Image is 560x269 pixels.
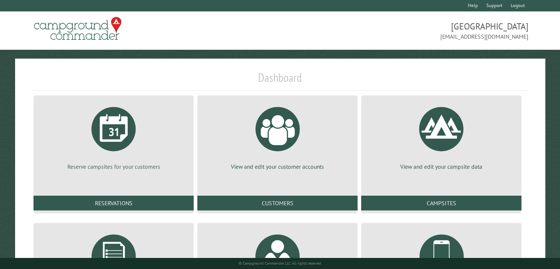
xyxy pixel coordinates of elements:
a: View and edit your customer accounts [206,101,349,171]
a: Reserve campsites for your customers [42,101,185,171]
h1: Dashboard [32,70,528,91]
a: Campsites [361,196,521,210]
span: [GEOGRAPHIC_DATA] [EMAIL_ADDRESS][DOMAIN_NAME] [280,20,528,41]
small: © Campground Commander LLC. All rights reserved. [239,261,322,266]
p: Reserve campsites for your customers [42,163,185,171]
p: View and edit your campsite data [370,163,513,171]
a: View and edit your campsite data [370,101,513,171]
p: View and edit your customer accounts [206,163,349,171]
a: Reservations [34,196,194,210]
img: Campground Commander [32,14,124,43]
a: Customers [197,196,358,210]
